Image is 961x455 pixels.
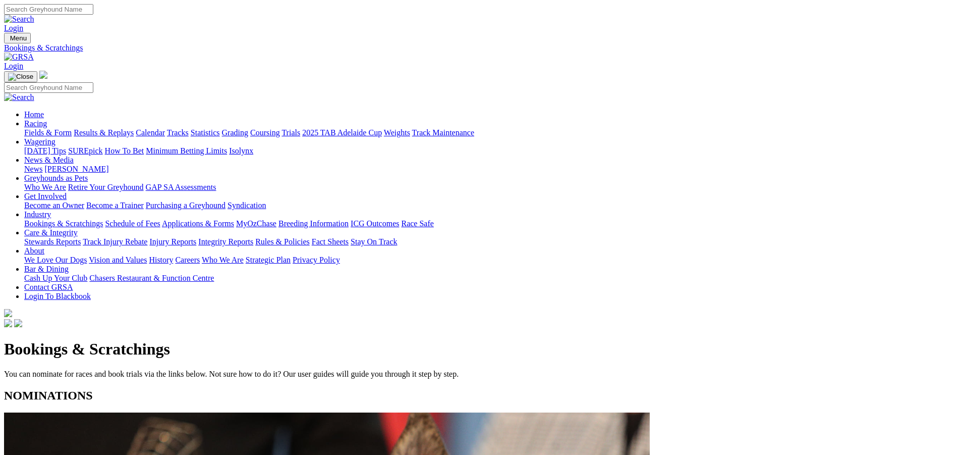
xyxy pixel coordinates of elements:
[229,146,253,155] a: Isolynx
[4,82,93,93] input: Search
[198,237,253,246] a: Integrity Reports
[105,146,144,155] a: How To Bet
[236,219,276,228] a: MyOzChase
[4,389,957,402] h2: NOMINATIONS
[4,340,957,359] h1: Bookings & Scratchings
[351,237,397,246] a: Stay On Track
[222,128,248,137] a: Grading
[24,183,66,191] a: Who We Are
[24,119,47,128] a: Racing
[4,4,93,15] input: Search
[68,146,102,155] a: SUREpick
[105,219,160,228] a: Schedule of Fees
[351,219,399,228] a: ICG Outcomes
[228,201,266,210] a: Syndication
[68,183,144,191] a: Retire Your Greyhound
[24,228,78,237] a: Care & Integrity
[149,237,196,246] a: Injury Reports
[4,71,37,82] button: Toggle navigation
[4,33,31,43] button: Toggle navigation
[24,165,957,174] div: News & Media
[412,128,474,137] a: Track Maintenance
[149,256,173,264] a: History
[24,137,55,146] a: Wagering
[4,319,12,327] img: facebook.svg
[89,274,214,282] a: Chasers Restaurant & Function Centre
[278,219,349,228] a: Breeding Information
[146,183,216,191] a: GAP SA Assessments
[24,246,44,255] a: About
[4,370,957,379] p: You can nominate for races and book trials via the links below. Not sure how to do it? Our user g...
[202,256,244,264] a: Who We Are
[24,237,81,246] a: Stewards Reports
[246,256,291,264] a: Strategic Plan
[167,128,189,137] a: Tracks
[24,201,957,210] div: Get Involved
[146,146,227,155] a: Minimum Betting Limits
[24,237,957,246] div: Care & Integrity
[24,165,42,173] a: News
[162,219,234,228] a: Applications & Forms
[44,165,108,173] a: [PERSON_NAME]
[250,128,280,137] a: Coursing
[4,309,12,317] img: logo-grsa-white.png
[384,128,410,137] a: Weights
[86,201,144,210] a: Become a Trainer
[24,219,957,228] div: Industry
[24,283,73,291] a: Contact GRSA
[24,128,72,137] a: Fields & Form
[401,219,433,228] a: Race Safe
[4,43,957,53] a: Bookings & Scratchings
[24,128,957,137] div: Racing
[14,319,22,327] img: twitter.svg
[175,256,200,264] a: Careers
[281,128,300,137] a: Trials
[4,24,23,32] a: Login
[24,274,87,282] a: Cash Up Your Club
[24,156,74,164] a: News & Media
[24,146,957,156] div: Wagering
[146,201,225,210] a: Purchasing a Greyhound
[136,128,165,137] a: Calendar
[8,73,33,81] img: Close
[24,274,957,283] div: Bar & Dining
[24,174,88,182] a: Greyhounds as Pets
[4,62,23,70] a: Login
[24,265,69,273] a: Bar & Dining
[24,192,67,200] a: Get Involved
[24,183,957,192] div: Greyhounds as Pets
[24,219,103,228] a: Bookings & Scratchings
[24,256,87,264] a: We Love Our Dogs
[302,128,382,137] a: 2025 TAB Adelaide Cup
[4,15,34,24] img: Search
[24,210,51,219] a: Industry
[4,93,34,102] img: Search
[24,110,44,119] a: Home
[4,53,34,62] img: GRSA
[89,256,147,264] a: Vision and Values
[24,146,66,155] a: [DATE] Tips
[10,34,27,42] span: Menu
[24,292,91,300] a: Login To Blackbook
[74,128,134,137] a: Results & Replays
[191,128,220,137] a: Statistics
[83,237,147,246] a: Track Injury Rebate
[312,237,349,246] a: Fact Sheets
[255,237,310,246] a: Rules & Policies
[24,256,957,265] div: About
[24,201,84,210] a: Become an Owner
[293,256,340,264] a: Privacy Policy
[39,71,47,79] img: logo-grsa-white.png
